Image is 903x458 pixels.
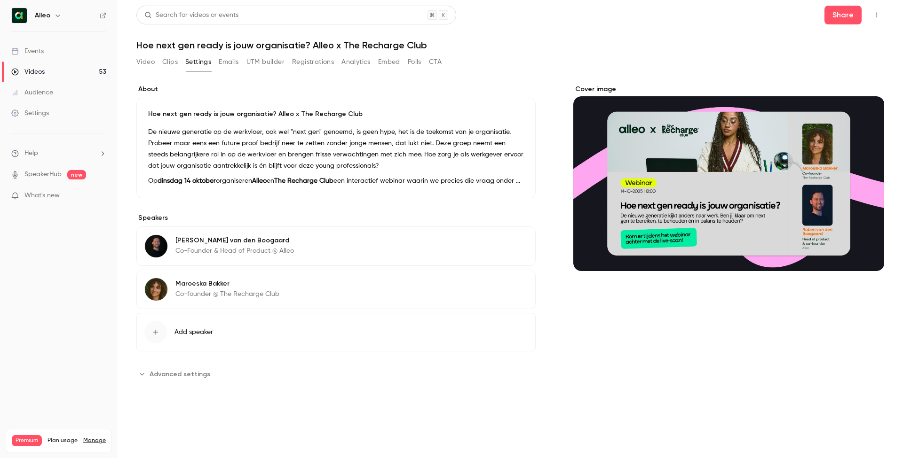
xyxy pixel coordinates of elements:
[175,236,294,245] p: [PERSON_NAME] van den Boogaard
[11,47,44,56] div: Events
[573,85,884,271] section: Cover image
[174,327,213,337] span: Add speaker
[24,148,38,158] span: Help
[136,366,536,381] section: Advanced settings
[148,109,524,119] p: Hoe next gen ready is jouw organisatie? Alleo x The Recharge Club
[136,313,536,351] button: Add speaker
[145,235,167,257] img: Ruben van den Boogaard
[408,54,421,70] button: Polls
[48,437,78,444] span: Plan usage
[292,54,334,70] button: Registrations
[11,109,49,118] div: Settings
[95,192,106,200] iframe: Noticeable Trigger
[11,88,53,97] div: Audience
[824,6,862,24] button: Share
[573,85,884,94] label: Cover image
[148,175,524,186] p: Op organiseren en een interactief webinar waarin we precies die vraag onder de loep nemen. Met aa...
[136,39,884,51] h1: Hoe next gen ready is jouw organisatie? Alleo x The Recharge Club
[869,8,884,23] button: Top Bar Actions
[11,148,106,158] li: help-dropdown-opener
[136,85,536,94] label: About
[252,178,267,184] strong: Alleo
[158,178,216,184] strong: dinsdag 14 oktober
[144,10,238,20] div: Search for videos or events
[429,54,442,70] button: CTA
[148,126,524,171] p: De nieuwe generatie op de werkvloer, ook wel "next gen" genoemd, is geen hype, het is de toekomst...
[175,289,279,299] p: Co-founder @ The Recharge Club
[175,246,294,256] p: Co-Founder & Head of Product @ Alleo
[274,178,333,184] strong: The Recharge Club
[67,170,86,179] span: new
[136,366,216,381] button: Advanced settings
[83,437,106,444] a: Manage
[162,54,178,70] button: Clips
[136,226,536,266] div: Ruben van den Boogaard[PERSON_NAME] van den BoogaardCo-Founder & Head of Product @ Alleo
[136,270,536,309] div: Maroeska BakkerMaroeska BakkerCo-founder @ The Recharge Club
[175,279,279,288] p: Maroeska Bakker
[185,54,211,70] button: Settings
[145,278,167,301] img: Maroeska Bakker
[24,191,60,201] span: What's new
[378,54,400,70] button: Embed
[219,54,238,70] button: Emails
[341,54,371,70] button: Analytics
[136,213,536,223] label: Speakers
[24,170,62,179] a: SpeakerHub
[136,54,155,70] button: Video
[35,11,50,20] h6: Alleo
[12,8,27,23] img: Alleo
[11,67,45,77] div: Videos
[150,369,210,379] span: Advanced settings
[12,435,42,446] span: Premium
[246,54,285,70] button: UTM builder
